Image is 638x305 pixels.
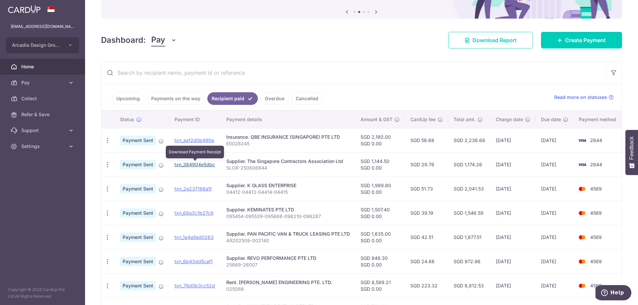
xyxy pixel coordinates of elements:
[576,136,589,144] img: Bank Card
[541,116,561,123] span: Due date
[536,201,574,225] td: [DATE]
[166,146,224,158] div: Download Payment Receipt
[590,259,602,264] span: 4569
[169,111,221,128] th: Payment ID
[21,79,65,86] span: Pay
[448,177,490,201] td: SGD 2,041.53
[226,231,350,237] div: Supplier. PAN PACIFIC VAN & TRUCK LEASING PTE LTD
[120,136,156,145] span: Payment Sent
[405,177,448,201] td: SGD 51.73
[21,111,65,118] span: Refer & Save
[448,128,490,152] td: SGD 2,236.68
[226,213,350,220] p: 095454-095539-095668-096210-096287
[590,162,602,167] span: 2644
[554,94,607,101] span: Read more on statuses
[174,234,214,240] a: txn_1e4a9ed0263
[590,137,602,143] span: 2644
[536,128,574,152] td: [DATE]
[590,283,602,288] span: 4569
[8,5,41,13] img: CardUp
[405,249,448,273] td: SGD 24.66
[405,273,448,298] td: SGD 223.32
[536,177,574,201] td: [DATE]
[496,116,523,123] span: Charge date
[226,286,350,292] p: 025086
[174,283,215,288] a: txn_78d0b3cc52d
[536,273,574,298] td: [DATE]
[12,42,61,48] span: Arcadia Design Group Pte Ltd
[147,92,205,105] a: Payments on the way
[355,273,405,298] td: SGD 8,589.21 SGD 0.00
[355,128,405,152] td: SGD 2,180.00 SGD 0.00
[576,258,589,266] img: Bank Card
[355,177,405,201] td: SGD 1,989.80 SGD 0.00
[21,127,65,134] span: Support
[490,201,536,225] td: [DATE]
[565,36,606,44] span: Create Payment
[120,160,156,169] span: Payment Sent
[490,273,536,298] td: [DATE]
[21,63,65,70] span: Home
[120,184,156,193] span: Payment Sent
[448,273,490,298] td: SGD 8,812.53
[574,111,624,128] th: Payment method
[490,249,536,273] td: [DATE]
[576,282,589,290] img: Bank Card
[120,257,156,266] span: Payment Sent
[291,92,323,105] a: Cancelled
[625,130,638,175] button: Feedback - Show survey
[207,92,258,105] a: Recipient paid
[226,262,350,268] p: 25869-26007
[120,116,134,123] span: Status
[490,177,536,201] td: [DATE]
[112,92,144,105] a: Upcoming
[541,32,622,48] a: Create Payment
[6,37,79,53] button: Arcadia Design Group Pte Ltd
[174,137,214,143] a: txn_ea12d0b490a
[473,36,517,44] span: Download Report
[355,152,405,177] td: SGD 1,144.50 SGD 0.00
[576,233,589,241] img: Bank Card
[595,285,631,302] iframe: Opens a widget where you can find more information
[490,225,536,249] td: [DATE]
[576,209,589,217] img: Bank Card
[536,152,574,177] td: [DATE]
[576,185,589,193] img: Bank Card
[355,249,405,273] td: SGD 948.30 SGD 0.00
[405,225,448,249] td: SGD 42.51
[576,161,589,169] img: Bank Card
[174,259,213,264] a: txn_6b43dd5caf1
[101,34,146,46] h4: Dashboard:
[448,32,533,48] a: Download Report
[355,201,405,225] td: SGD 1,507.40 SGD 0.00
[405,152,448,177] td: SGD 29.76
[151,34,165,46] span: Pay
[21,143,65,150] span: Settings
[174,210,213,216] a: txn_68a3c1b27c9
[536,249,574,273] td: [DATE]
[448,201,490,225] td: SGD 1,546.59
[226,189,350,195] p: 04412-04413-04414-04415
[410,116,436,123] span: CardUp fee
[405,128,448,152] td: SGD 56.68
[629,136,635,160] span: Feedback
[101,62,606,83] input: Search by recipient name, payment id or reference
[226,237,350,244] p: AR202508-002140
[226,279,350,286] div: Rent. [PERSON_NAME] ENGINEERING PTE. LTD.
[120,281,156,290] span: Payment Sent
[11,23,74,30] p: [EMAIL_ADDRESS][DOMAIN_NAME]
[226,255,350,262] div: Supplier. REVO PERFORMANCE PTE LTD
[226,140,350,147] p: E0028245
[448,152,490,177] td: SGD 1,174.26
[174,186,212,191] a: txn_2e237186a1f
[120,233,156,242] span: Payment Sent
[590,186,602,191] span: 4569
[261,92,289,105] a: Overdue
[454,116,476,123] span: Total amt.
[21,95,65,102] span: Collect
[226,158,350,165] div: Supplier. The Singapore Contractors Association Ltd
[448,225,490,249] td: SGD 1,677.51
[490,152,536,177] td: [DATE]
[590,234,602,240] span: 4569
